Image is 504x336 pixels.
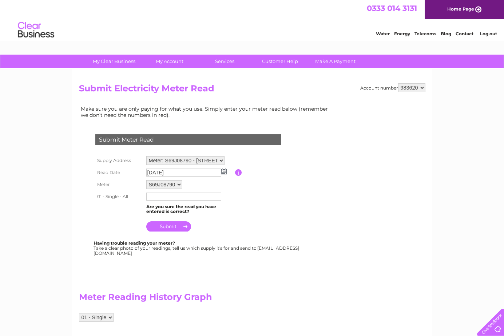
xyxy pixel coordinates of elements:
td: Are you sure the read you have entered is correct? [144,202,235,216]
img: logo.png [17,19,55,41]
a: Make A Payment [305,55,365,68]
th: Supply Address [94,154,144,167]
b: Having trouble reading your meter? [94,240,175,246]
a: Services [195,55,255,68]
th: Meter [94,178,144,191]
div: Submit Meter Read [95,134,281,145]
input: Information [235,169,242,176]
h2: Submit Electricity Meter Read [79,83,425,97]
th: 01 - Single - All [94,191,144,202]
a: 0333 014 3131 [367,4,417,13]
a: Blog [441,31,451,36]
div: Account number [360,83,425,92]
h2: Meter Reading History Graph [79,292,334,306]
a: My Clear Business [84,55,144,68]
input: Submit [146,221,191,232]
a: Telecoms [414,31,436,36]
a: Water [376,31,390,36]
th: Read Date [94,167,144,178]
a: Log out [480,31,497,36]
div: Take a clear photo of your readings, tell us which supply it's for and send to [EMAIL_ADDRESS][DO... [94,241,300,256]
a: Customer Help [250,55,310,68]
a: Energy [394,31,410,36]
a: My Account [139,55,199,68]
div: Clear Business is a trading name of Verastar Limited (registered in [GEOGRAPHIC_DATA] No. 3667643... [80,4,424,35]
a: Contact [456,31,473,36]
td: Make sure you are only paying for what you use. Simply enter your meter read below (remember we d... [79,104,334,119]
img: ... [221,169,227,174]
